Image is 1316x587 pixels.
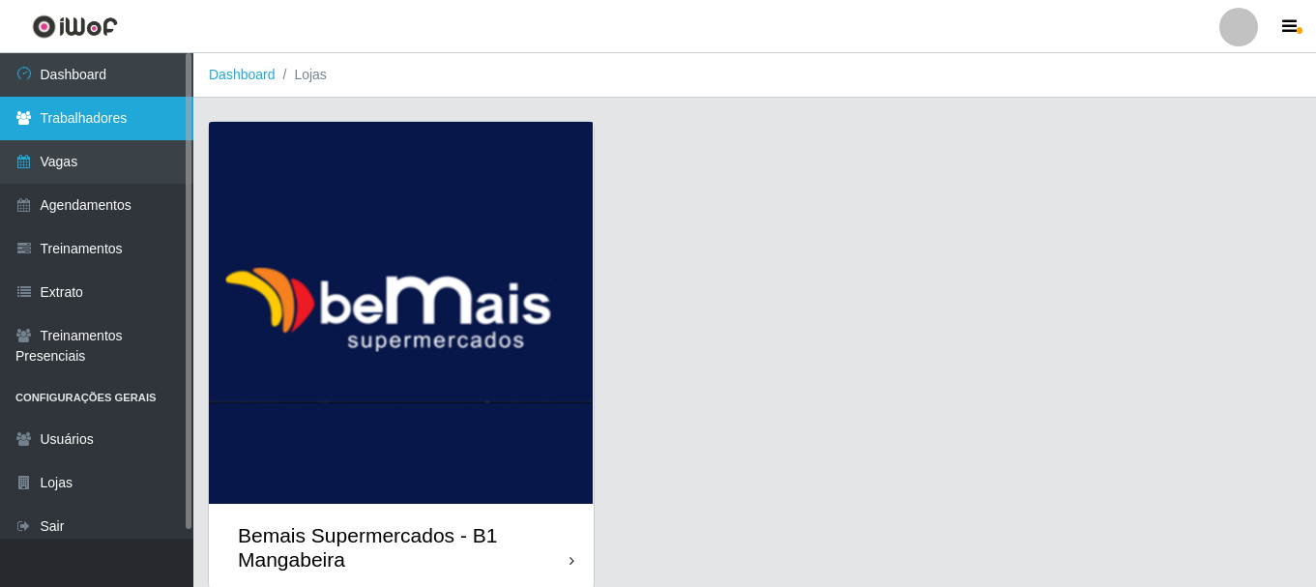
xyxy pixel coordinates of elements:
img: cardImg [209,122,594,504]
div: Bemais Supermercados - B1 Mangabeira [238,523,570,572]
a: Dashboard [209,67,276,82]
li: Lojas [276,65,327,85]
img: CoreUI Logo [32,15,118,39]
nav: breadcrumb [193,53,1316,98]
